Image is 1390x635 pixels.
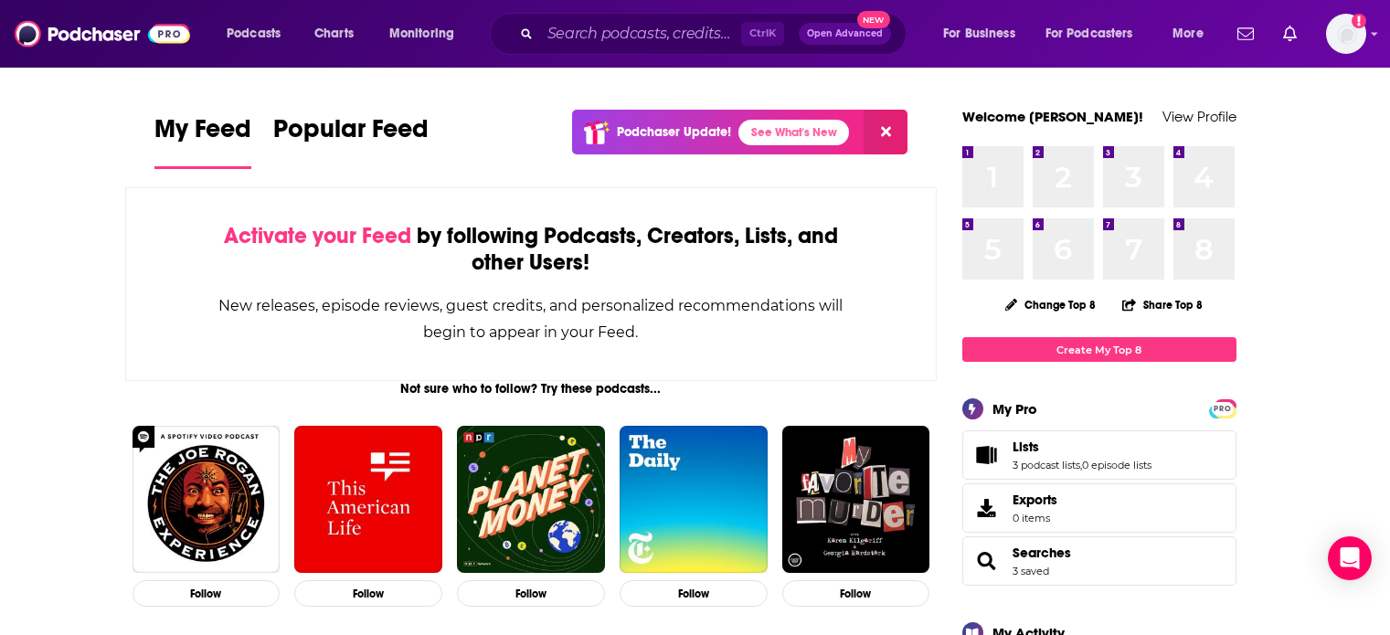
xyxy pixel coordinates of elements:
[1121,287,1204,323] button: Share Top 8
[1326,14,1366,54] button: Show profile menu
[507,13,924,55] div: Search podcasts, credits, & more...
[1328,536,1372,580] div: Open Intercom Messenger
[799,23,891,45] button: Open AdvancedNew
[969,548,1005,574] a: Searches
[1160,19,1226,48] button: open menu
[1082,459,1151,471] a: 0 episode lists
[224,222,411,249] span: Activate your Feed
[1034,19,1160,48] button: open menu
[738,120,849,145] a: See What's New
[1013,492,1057,508] span: Exports
[125,381,938,397] div: Not sure who to follow? Try these podcasts...
[1326,14,1366,54] span: Logged in as kristenfisher_dk
[943,21,1015,47] span: For Business
[273,113,429,169] a: Popular Feed
[782,580,930,607] button: Follow
[154,113,251,169] a: My Feed
[133,580,281,607] button: Follow
[1230,18,1261,49] a: Show notifications dropdown
[214,19,304,48] button: open menu
[15,16,190,51] img: Podchaser - Follow, Share and Rate Podcasts
[807,29,883,38] span: Open Advanced
[1013,459,1080,471] a: 3 podcast lists
[1013,439,1039,455] span: Lists
[962,483,1236,533] a: Exports
[962,536,1236,586] span: Searches
[1013,439,1151,455] a: Lists
[218,223,845,276] div: by following Podcasts, Creators, Lists, and other Users!
[1045,21,1133,47] span: For Podcasters
[1326,14,1366,54] img: User Profile
[930,19,1038,48] button: open menu
[1352,14,1366,28] svg: Add a profile image
[994,293,1108,316] button: Change Top 8
[457,426,605,574] img: Planet Money
[1013,565,1049,577] a: 3 saved
[133,426,281,574] img: The Joe Rogan Experience
[1172,21,1204,47] span: More
[1212,402,1234,416] span: PRO
[620,426,768,574] img: The Daily
[962,337,1236,362] a: Create My Top 8
[389,21,454,47] span: Monitoring
[294,426,442,574] img: This American Life
[1212,401,1234,415] a: PRO
[302,19,365,48] a: Charts
[273,113,429,155] span: Popular Feed
[962,430,1236,480] span: Lists
[1013,512,1057,524] span: 0 items
[969,442,1005,468] a: Lists
[154,113,251,155] span: My Feed
[857,11,890,28] span: New
[457,580,605,607] button: Follow
[377,19,478,48] button: open menu
[1080,459,1082,471] span: ,
[1162,108,1236,125] a: View Profile
[540,19,741,48] input: Search podcasts, credits, & more...
[314,21,354,47] span: Charts
[1276,18,1304,49] a: Show notifications dropdown
[620,580,768,607] button: Follow
[218,292,845,345] div: New releases, episode reviews, guest credits, and personalized recommendations will begin to appe...
[741,22,784,46] span: Ctrl K
[962,108,1143,125] a: Welcome [PERSON_NAME]!
[782,426,930,574] img: My Favorite Murder with Karen Kilgariff and Georgia Hardstark
[617,124,731,140] p: Podchaser Update!
[1013,545,1071,561] a: Searches
[969,495,1005,521] span: Exports
[992,400,1037,418] div: My Pro
[294,580,442,607] button: Follow
[227,21,281,47] span: Podcasts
